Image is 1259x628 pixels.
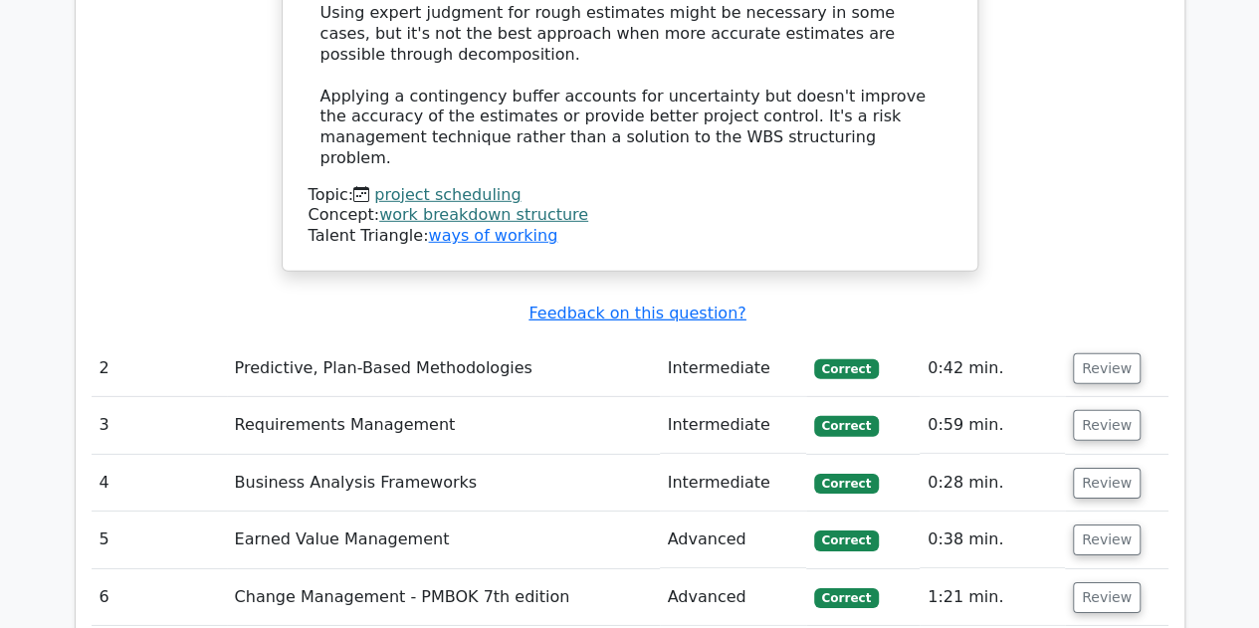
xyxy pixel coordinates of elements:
a: ways of working [428,226,557,245]
span: Correct [814,530,879,550]
a: project scheduling [374,185,521,204]
td: 5 [92,512,227,568]
div: Concept: [309,205,951,226]
td: Advanced [660,569,806,626]
td: Earned Value Management [227,512,660,568]
td: Intermediate [660,340,806,397]
span: Correct [814,588,879,608]
td: 3 [92,397,227,454]
span: Correct [814,359,879,379]
td: Predictive, Plan-Based Methodologies [227,340,660,397]
button: Review [1073,353,1141,384]
td: Intermediate [660,397,806,454]
button: Review [1073,468,1141,499]
div: Talent Triangle: [309,185,951,247]
div: Topic: [309,185,951,206]
td: 0:42 min. [920,340,1065,397]
td: Change Management - PMBOK 7th edition [227,569,660,626]
td: 0:28 min. [920,455,1065,512]
td: 0:59 min. [920,397,1065,454]
td: 4 [92,455,227,512]
a: Feedback on this question? [528,304,745,322]
span: Correct [814,416,879,436]
button: Review [1073,410,1141,441]
td: 6 [92,569,227,626]
a: work breakdown structure [379,205,588,224]
span: Correct [814,474,879,494]
td: Intermediate [660,455,806,512]
td: 0:38 min. [920,512,1065,568]
td: 1:21 min. [920,569,1065,626]
td: Requirements Management [227,397,660,454]
td: Business Analysis Frameworks [227,455,660,512]
button: Review [1073,582,1141,613]
td: 2 [92,340,227,397]
button: Review [1073,524,1141,555]
td: Advanced [660,512,806,568]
